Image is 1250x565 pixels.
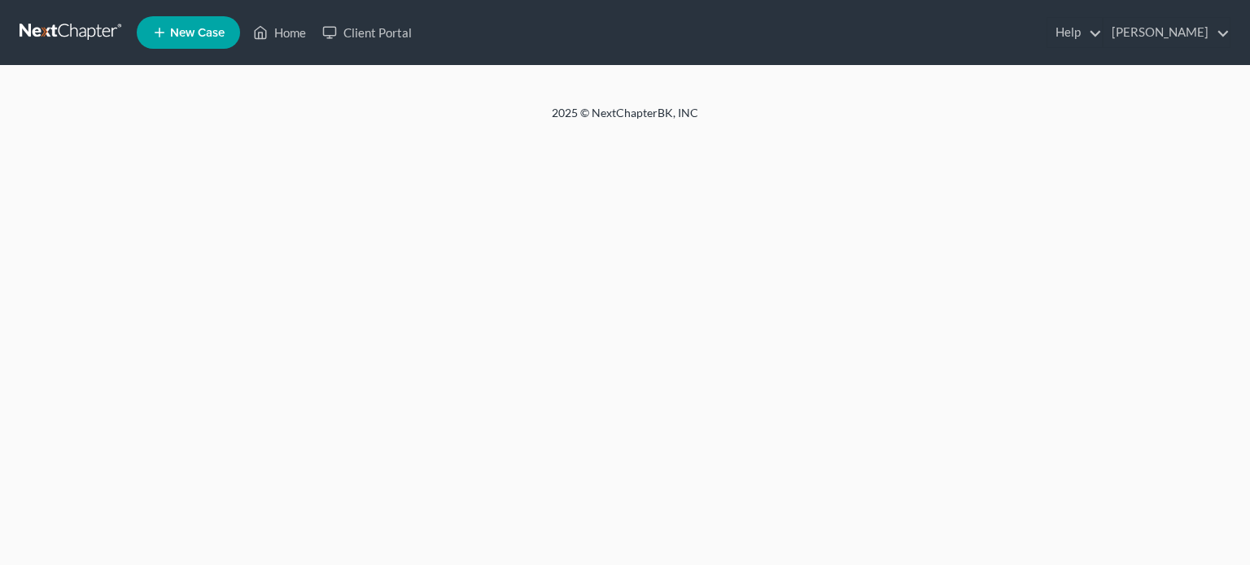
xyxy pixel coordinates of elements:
a: Help [1047,18,1102,47]
a: Home [245,18,314,47]
a: Client Portal [314,18,420,47]
div: 2025 © NextChapterBK, INC [161,105,1089,134]
new-legal-case-button: New Case [137,16,240,49]
a: [PERSON_NAME] [1104,18,1230,47]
